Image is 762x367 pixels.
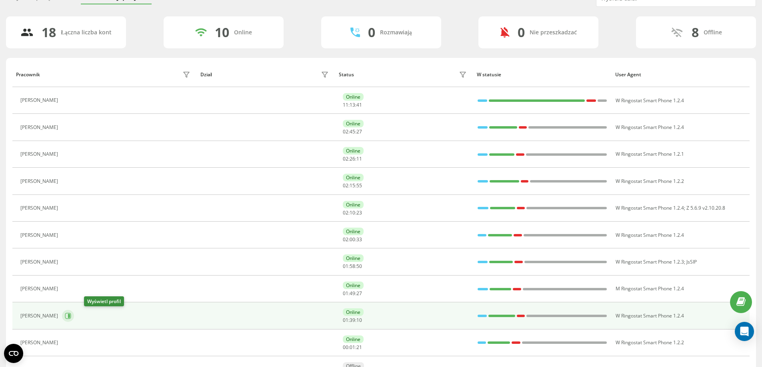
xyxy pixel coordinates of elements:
div: [PERSON_NAME] [20,259,60,265]
span: 13 [350,101,355,108]
span: JsSIP [686,258,697,265]
span: 01 [343,263,348,270]
div: Online [343,174,364,181]
div: [PERSON_NAME] [20,151,60,157]
div: 10 [215,25,229,40]
span: 02 [343,128,348,135]
span: 00 [343,344,348,351]
div: [PERSON_NAME] [20,179,60,184]
span: 11 [356,155,362,162]
div: Dział [200,72,212,77]
div: Online [234,29,252,36]
div: 0 [518,25,525,40]
span: 58 [350,263,355,270]
div: Open Intercom Messenger [735,322,754,341]
span: 23 [356,209,362,216]
div: Online [343,147,364,155]
span: 00 [350,236,355,243]
span: M Ringostat Smart Phone 1.2.4 [616,285,684,292]
span: 49 [350,290,355,297]
div: : : [343,291,362,296]
span: 01 [343,317,348,323]
div: Offline [704,29,722,36]
div: Pracownik [16,72,40,77]
span: W Ringostat Smart Phone 1.2.4 [616,97,684,104]
div: Online [343,228,364,235]
div: [PERSON_NAME] [20,313,60,319]
span: 45 [350,128,355,135]
div: : : [343,129,362,135]
span: 21 [356,344,362,351]
div: Łączna liczba kont [61,29,111,36]
div: 0 [368,25,375,40]
span: W Ringostat Smart Phone 1.2.4 [616,312,684,319]
span: 55 [356,182,362,189]
div: : : [343,156,362,162]
span: 11 [343,101,348,108]
div: [PERSON_NAME] [20,125,60,130]
span: 02 [343,182,348,189]
div: 18 [42,25,56,40]
span: 39 [350,317,355,323]
span: 41 [356,101,362,108]
div: [PERSON_NAME] [20,286,60,292]
span: W Ringostat Smart Phone 1.2.4 [616,204,684,211]
button: Open CMP widget [4,344,23,363]
span: 27 [356,290,362,297]
span: Z 5.6.9 v2.10.20.8 [686,204,725,211]
span: 02 [343,236,348,243]
div: : : [343,264,362,269]
span: 33 [356,236,362,243]
span: 26 [350,155,355,162]
div: [PERSON_NAME] [20,232,60,238]
div: : : [343,317,362,323]
div: : : [343,237,362,242]
span: 01 [350,344,355,351]
div: User Agent [615,72,746,77]
div: [PERSON_NAME] [20,340,60,345]
div: Online [343,201,364,208]
div: [PERSON_NAME] [20,205,60,211]
div: : : [343,183,362,188]
div: Online [343,308,364,316]
span: W Ringostat Smart Phone 1.2.4 [616,124,684,131]
span: 02 [343,155,348,162]
div: Rozmawiają [380,29,412,36]
div: W statusie [477,72,608,77]
span: 50 [356,263,362,270]
span: 02 [343,209,348,216]
div: [PERSON_NAME] [20,97,60,103]
div: Wyświetl profil [84,296,124,306]
span: 01 [343,290,348,297]
div: : : [343,210,362,216]
span: 10 [350,209,355,216]
span: W Ringostat Smart Phone 1.2.2 [616,178,684,184]
div: Online [343,120,364,127]
div: Online [343,282,364,289]
div: Nie przeszkadzać [530,29,577,36]
span: W Ringostat Smart Phone 1.2.4 [616,232,684,238]
div: Status [339,72,354,77]
span: W Ringostat Smart Phone 1.2.1 [616,151,684,157]
span: W Ringostat Smart Phone 1.2.3 [616,258,684,265]
span: 10 [356,317,362,323]
div: Online [343,335,364,343]
span: 15 [350,182,355,189]
span: W Ringostat Smart Phone 1.2.2 [616,339,684,346]
div: : : [343,345,362,350]
span: 27 [356,128,362,135]
div: : : [343,102,362,108]
div: Online [343,93,364,101]
div: Online [343,254,364,262]
div: 8 [692,25,699,40]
